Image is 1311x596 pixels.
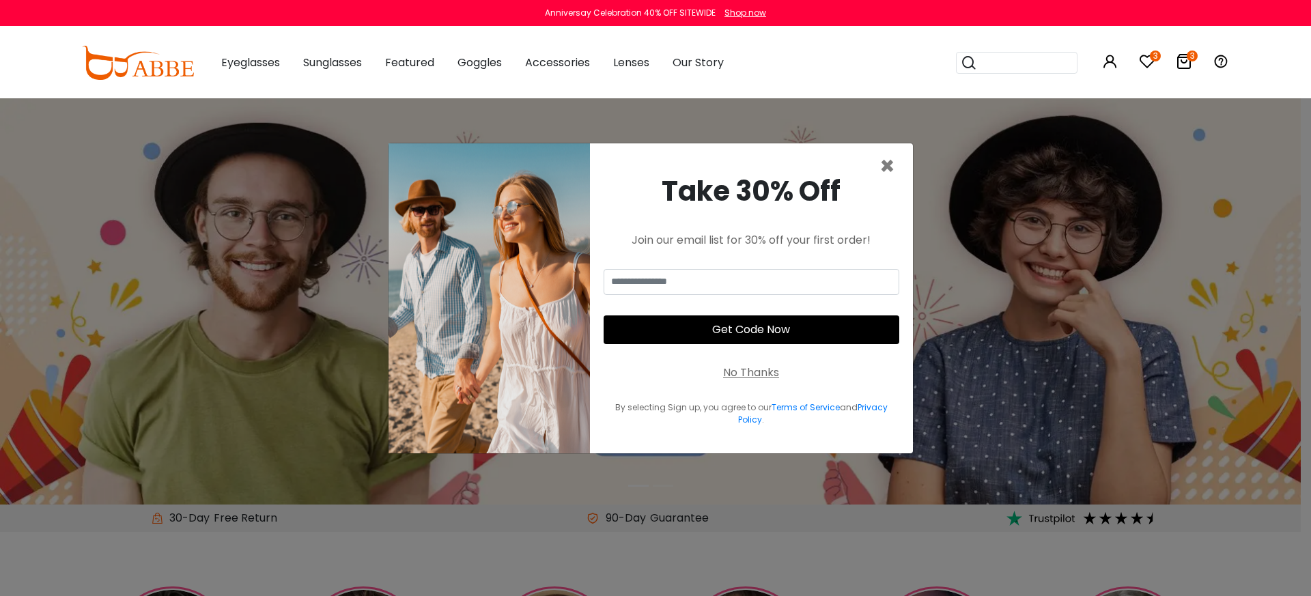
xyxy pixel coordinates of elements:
[303,55,362,70] span: Sunglasses
[718,7,766,18] a: Shop now
[1150,51,1161,61] i: 3
[772,401,840,413] a: Terms of Service
[673,55,724,70] span: Our Story
[457,55,502,70] span: Goggles
[879,154,895,179] button: Close
[525,55,590,70] span: Accessories
[604,315,899,344] button: Get Code Now
[723,365,779,381] div: No Thanks
[613,55,649,70] span: Lenses
[604,171,899,212] div: Take 30% Off
[879,149,895,184] span: ×
[604,401,899,426] div: By selecting Sign up, you agree to our and .
[738,401,888,425] a: Privacy Policy
[389,143,590,453] img: welcome
[82,46,194,80] img: abbeglasses.com
[604,232,899,249] div: Join our email list for 30% off your first order!
[385,55,434,70] span: Featured
[221,55,280,70] span: Eyeglasses
[1139,56,1155,72] a: 3
[1176,56,1192,72] a: 3
[545,7,716,19] div: Anniversay Celebration 40% OFF SITEWIDE
[1187,51,1198,61] i: 3
[724,7,766,19] div: Shop now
